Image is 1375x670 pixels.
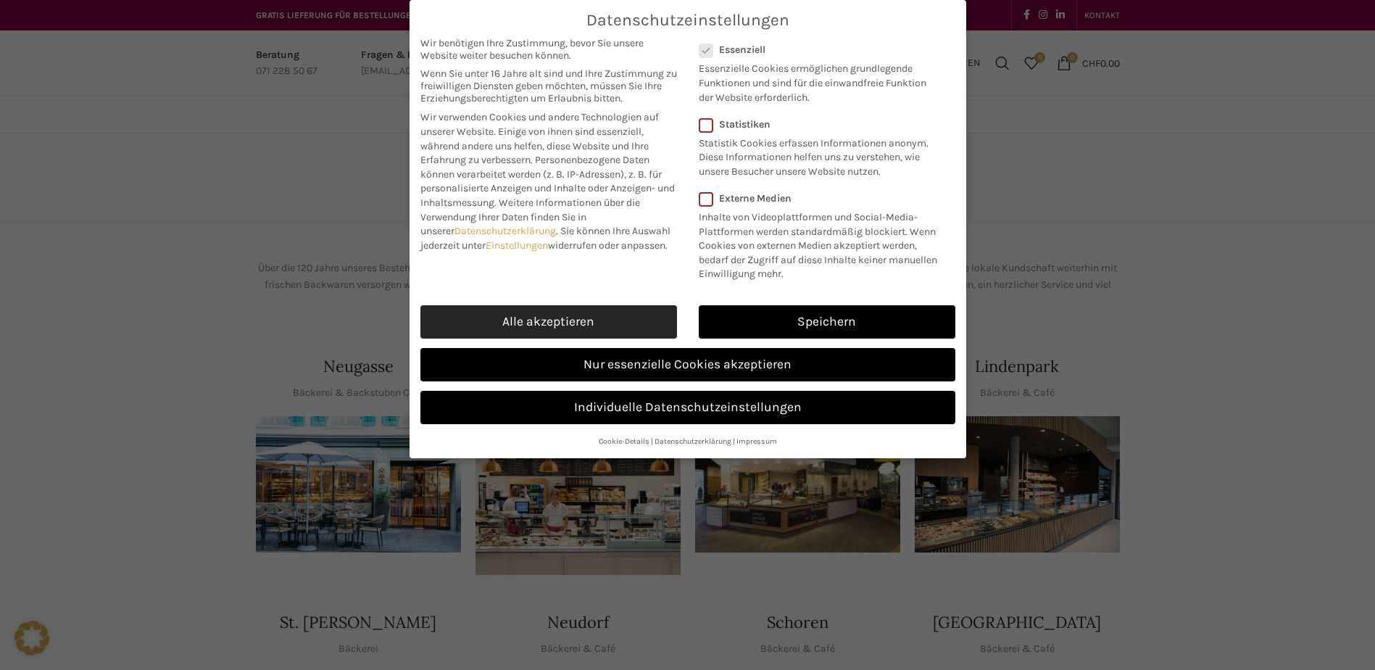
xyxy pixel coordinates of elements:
[420,391,955,424] a: Individuelle Datenschutzeinstellungen
[699,56,936,104] p: Essenzielle Cookies ermöglichen grundlegende Funktionen und sind für die einwandfreie Funktion de...
[699,192,946,204] label: Externe Medien
[420,197,640,237] span: Weitere Informationen über die Verwendung Ihrer Daten finden Sie in unserer .
[699,204,946,281] p: Inhalte von Videoplattformen und Social-Media-Plattformen werden standardmäßig blockiert. Wenn Co...
[655,437,731,446] a: Datenschutzerklärung
[420,67,677,104] span: Wenn Sie unter 16 Jahre alt sind und Ihre Zustimmung zu freiwilligen Diensten geben möchten, müss...
[420,305,677,339] a: Alle akzeptieren
[586,11,789,30] span: Datenschutzeinstellungen
[699,305,955,339] a: Speichern
[599,437,649,446] a: Cookie-Details
[420,225,670,252] span: Sie können Ihre Auswahl jederzeit unter widerrufen oder anpassen.
[420,37,677,62] span: Wir benötigen Ihre Zustimmung, bevor Sie unsere Website weiter besuchen können.
[454,225,556,237] a: Datenschutzerklärung
[420,348,955,381] a: Nur essenzielle Cookies akzeptieren
[420,111,659,166] span: Wir verwenden Cookies und andere Technologien auf unserer Website. Einige von ihnen sind essenzie...
[699,131,936,179] p: Statistik Cookies erfassen Informationen anonym. Diese Informationen helfen uns zu verstehen, wie...
[699,118,936,131] label: Statistiken
[420,154,675,209] span: Personenbezogene Daten können verarbeitet werden (z. B. IP-Adressen), z. B. für personalisierte A...
[736,437,777,446] a: Impressum
[486,239,548,252] a: Einstellungen
[699,44,936,56] label: Essenziell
